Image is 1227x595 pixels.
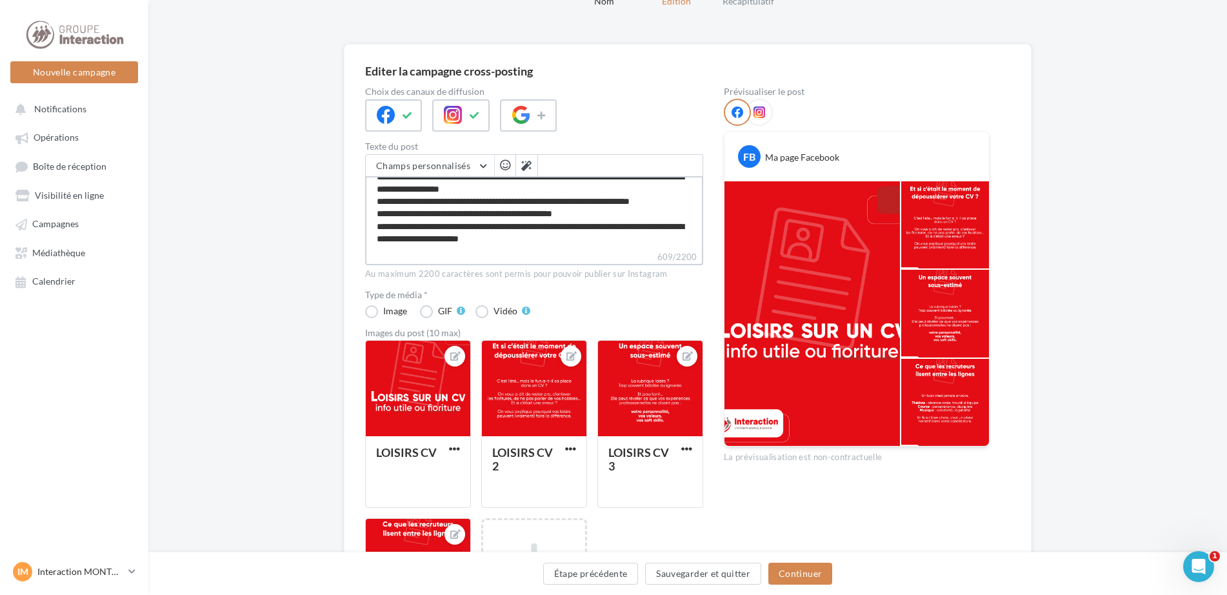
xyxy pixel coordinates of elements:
a: Boîte de réception [8,154,141,178]
div: Prévisualiser le post [724,87,990,96]
div: Images du post (10 max) [365,328,703,338]
div: Image [383,307,407,316]
label: Texte du post [365,142,703,151]
a: Opérations [8,125,141,148]
span: Campagnes [32,219,79,230]
div: Ma page Facebook [765,151,839,164]
p: Interaction MONTPELLIER [37,565,123,578]
a: Campagnes [8,212,141,235]
span: Opérations [34,132,79,143]
button: Sauvegarder et quitter [645,563,761,585]
div: Editer la campagne cross-posting [365,65,533,77]
button: Étape précédente [543,563,639,585]
a: Médiathèque [8,241,141,264]
label: 609/2200 [365,250,703,265]
div: La prévisualisation est non-contractuelle [724,447,990,463]
div: GIF [438,307,452,316]
button: Nouvelle campagne [10,61,138,83]
div: LOISIRS CV 2 [492,445,553,473]
a: IM Interaction MONTPELLIER [10,560,138,584]
button: Champs personnalisés [366,155,494,177]
span: Boîte de réception [33,161,106,172]
button: Continuer [768,563,832,585]
div: FB [738,145,761,168]
iframe: Intercom live chat [1183,551,1214,582]
span: Calendrier [32,276,75,287]
div: LOISIRS CV [376,445,437,459]
div: LOISIRS CV 3 [608,445,669,473]
div: Vidéo [494,307,517,316]
span: IM [17,565,28,578]
span: 1 [1210,551,1220,561]
span: Notifications [34,103,86,114]
button: Notifications [8,97,135,120]
label: Choix des canaux de diffusion [365,87,703,96]
label: Type de média * [365,290,703,299]
a: Visibilité en ligne [8,183,141,207]
div: Au maximum 2200 caractères sont permis pour pouvoir publier sur Instagram [365,268,703,280]
span: Visibilité en ligne [35,190,104,201]
span: Médiathèque [32,247,85,258]
a: Calendrier [8,269,141,292]
span: Champs personnalisés [376,160,470,171]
